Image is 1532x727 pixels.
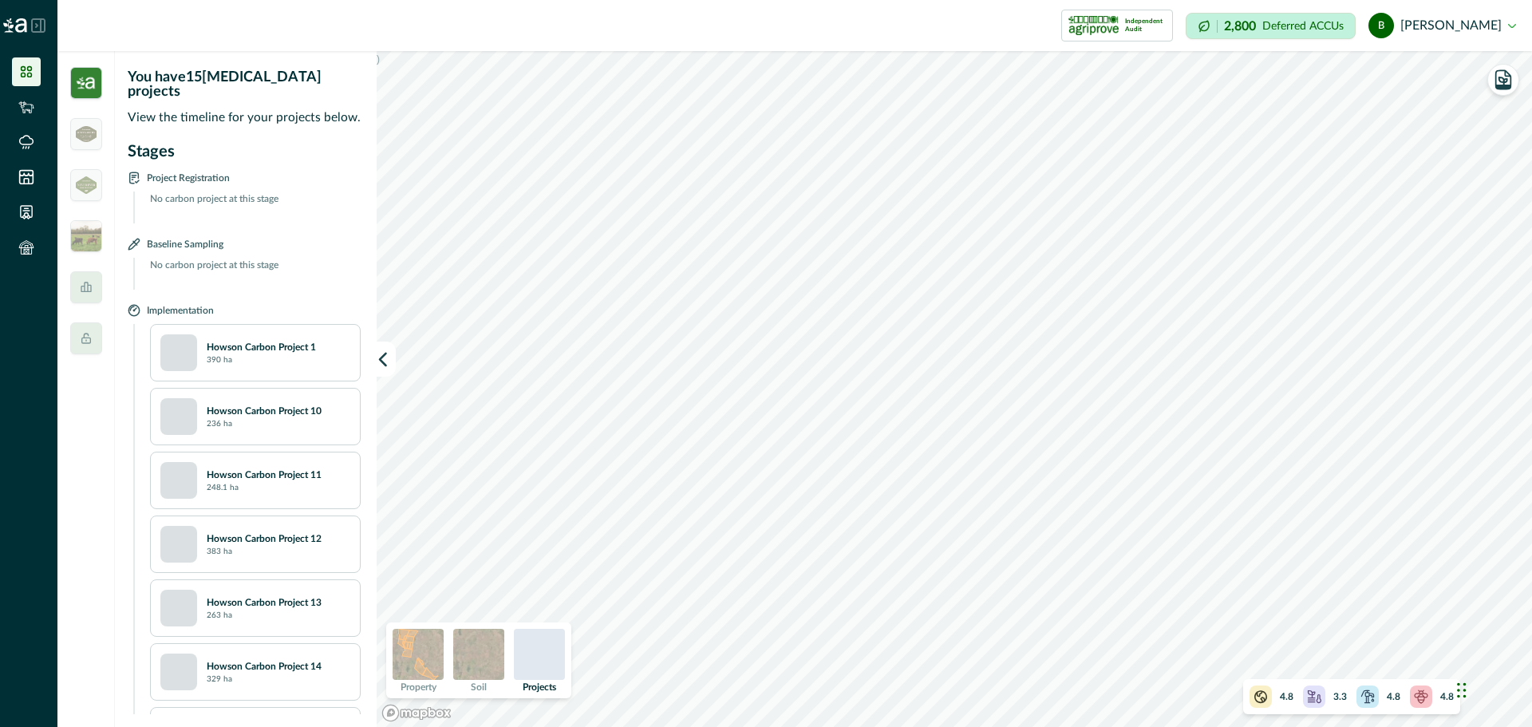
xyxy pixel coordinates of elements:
[1061,10,1173,41] button: certification logoIndependent Audit
[393,629,444,680] img: property preview
[207,468,322,482] p: Howson Carbon Project 11
[471,682,487,692] p: Soil
[207,340,316,354] p: Howson Carbon Project 1
[70,220,102,252] img: insight_readygraze-175b0a17.jpg
[76,176,97,193] img: greenham_never_ever-a684a177.png
[207,418,232,430] p: 236 ha
[1224,20,1256,33] p: 2,800
[1452,650,1532,727] iframe: Chat Widget
[1387,689,1400,704] p: 4.8
[147,236,223,251] p: Baseline Sampling
[147,302,214,318] p: Implementation
[207,546,232,558] p: 383 ha
[377,51,1532,727] canvas: Map
[401,682,436,692] p: Property
[1125,18,1166,34] p: Independent Audit
[1457,666,1467,714] div: Drag
[381,704,452,722] a: Mapbox logo
[76,126,97,142] img: greenham_logo-5a2340bd.png
[1068,13,1119,38] img: certification logo
[207,610,232,622] p: 263 ha
[207,531,322,546] p: Howson Carbon Project 12
[140,258,361,290] p: No carbon project at this stage
[1368,6,1516,45] button: bob marcus [PERSON_NAME]
[1262,20,1344,32] p: Deferred ACCUs
[453,629,504,680] img: soil preview
[207,595,322,610] p: Howson Carbon Project 13
[147,170,230,185] p: Project Registration
[207,674,232,686] p: 329 ha
[207,659,322,674] p: Howson Carbon Project 14
[140,192,361,223] p: No carbon project at this stage
[207,404,322,418] p: Howson Carbon Project 10
[70,67,102,99] img: insight_carbon-39e2b7a3.png
[3,18,27,33] img: Logo
[207,482,239,494] p: 248.1 ha
[1333,689,1347,704] p: 3.3
[207,354,232,366] p: 390 ha
[1440,689,1454,704] p: 4.8
[128,140,361,164] p: Stages
[523,682,556,692] p: Projects
[128,70,367,99] p: You have 15 [MEDICAL_DATA] projects
[1280,689,1293,704] p: 4.8
[128,109,367,127] p: View the timeline for your projects below.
